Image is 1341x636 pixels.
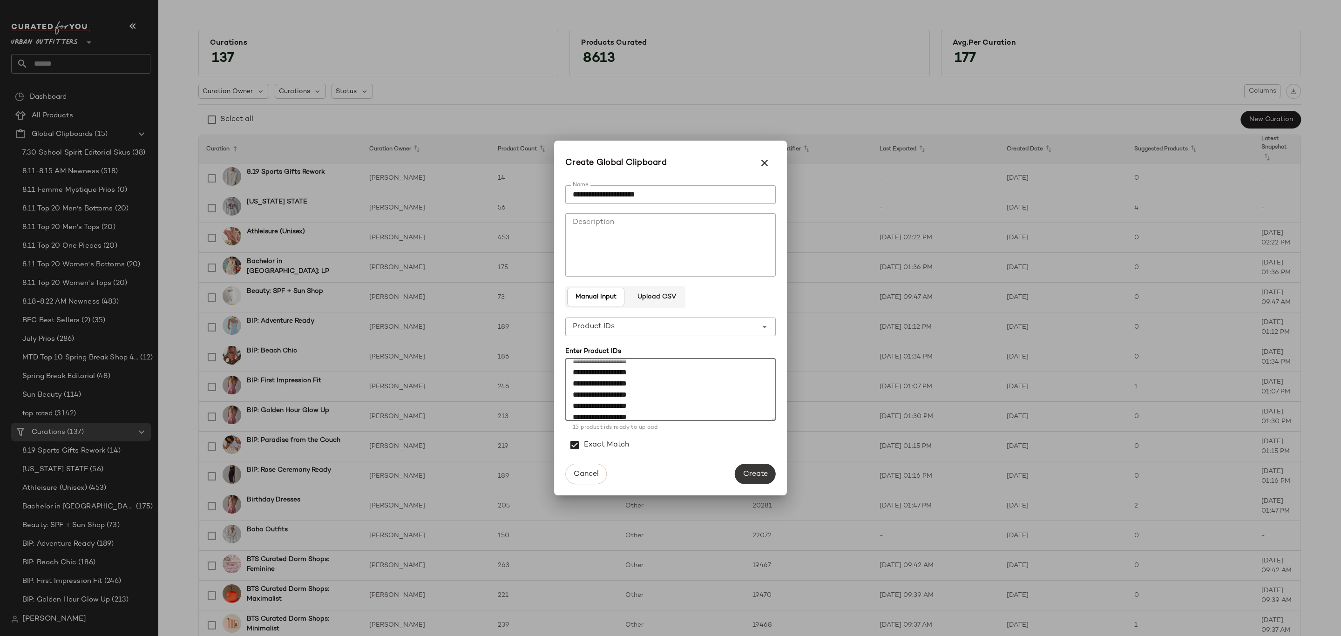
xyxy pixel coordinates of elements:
[573,321,615,332] span: Product IDs
[575,293,616,301] span: Manual Input
[584,432,630,458] label: Exact Match
[735,464,776,484] button: Create
[565,346,776,356] div: Enter Product IDs
[573,470,599,479] span: Cancel
[629,288,683,306] button: Upload CSV
[743,470,768,479] span: Create
[565,156,667,169] span: Create Global Clipboard
[637,293,676,301] span: Upload CSV
[573,424,768,432] div: 13 product ids ready to upload
[567,288,624,306] button: Manual Input
[565,464,607,484] button: Cancel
